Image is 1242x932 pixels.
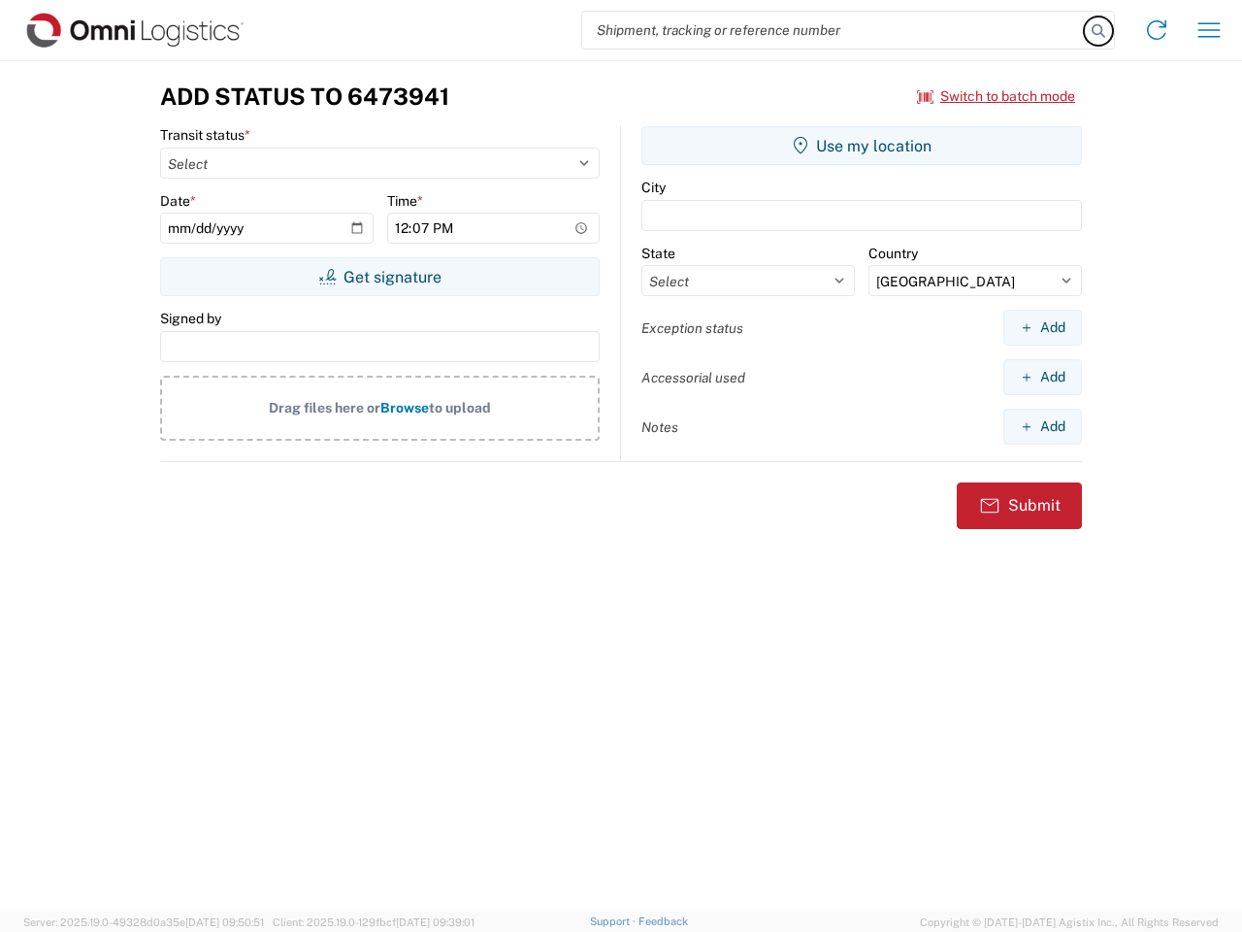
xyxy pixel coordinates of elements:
span: Copyright © [DATE]-[DATE] Agistix Inc., All Rights Reserved [920,914,1219,931]
span: Browse [380,400,429,416]
label: Notes [641,418,678,436]
span: to upload [429,400,491,416]
button: Submit [957,483,1082,529]
input: Shipment, tracking or reference number [582,12,1085,49]
a: Support [590,915,638,927]
label: Date [160,192,196,210]
button: Switch to batch mode [917,81,1075,113]
label: Transit status [160,126,250,144]
span: Drag files here or [269,400,380,416]
h3: Add Status to 6473941 [160,83,449,111]
label: Signed by [160,310,221,327]
label: State [641,245,675,262]
button: Use my location [641,126,1082,165]
button: Get signature [160,257,600,296]
span: Server: 2025.19.0-49328d0a35e [23,916,264,928]
a: Feedback [638,915,688,927]
button: Add [1003,310,1082,346]
span: [DATE] 09:39:01 [396,916,474,928]
span: [DATE] 09:50:51 [185,916,264,928]
label: Exception status [641,319,743,337]
label: Accessorial used [641,369,745,386]
button: Add [1003,359,1082,395]
label: Country [868,245,918,262]
label: Time [387,192,423,210]
span: Client: 2025.19.0-129fbcf [273,916,474,928]
label: City [641,179,666,196]
button: Add [1003,409,1082,445]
